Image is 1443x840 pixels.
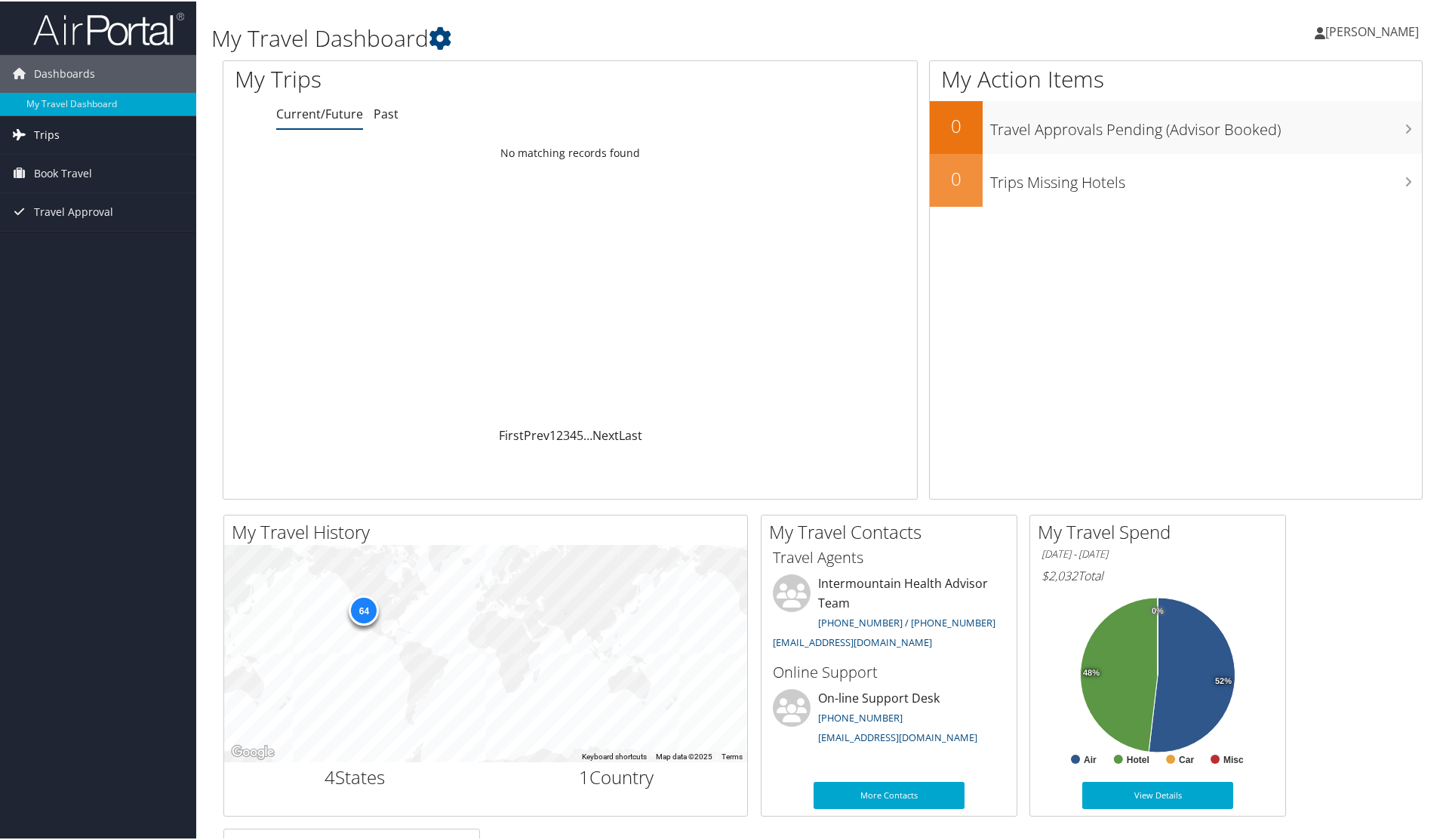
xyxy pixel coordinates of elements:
h6: [DATE] - [DATE] [1041,546,1274,560]
a: [EMAIL_ADDRESS][DOMAIN_NAME] [773,634,932,648]
h3: Online Support [773,660,1005,682]
h6: Total [1041,566,1274,583]
a: 0Trips Missing Hotels [930,152,1422,205]
a: Open this area in Google Maps (opens a new window) [228,741,278,761]
li: Intermountain Health Advisor Team [765,573,1013,654]
h2: My Travel Spend [1038,518,1285,543]
h2: States [235,763,475,789]
a: 1 [549,426,556,442]
h2: Country [497,763,737,789]
a: More Contacts [814,780,965,808]
td: No matching records found [223,138,917,165]
h3: Trips Missing Hotels [990,163,1422,192]
span: Trips [34,115,60,152]
a: 5 [577,426,583,442]
a: Past [374,104,398,121]
span: Map data ©2025 [656,751,712,759]
h1: My Travel Dashboard [211,21,1026,53]
li: On-line Support Desk [765,688,1013,749]
a: Prev [524,426,549,442]
a: Current/Future [276,104,363,121]
tspan: 0% [1152,605,1164,614]
h3: Travel Approvals Pending (Advisor Booked) [990,110,1422,139]
h1: My Trips [235,62,617,94]
a: Next [592,426,619,442]
span: Book Travel [34,153,92,191]
a: Last [619,426,642,442]
button: Keyboard shortcuts [582,750,647,761]
span: Dashboards [34,54,95,91]
text: Air [1084,753,1097,764]
img: Google [228,741,278,761]
span: 4 [325,763,335,788]
span: [PERSON_NAME] [1325,22,1419,38]
h2: 0 [930,112,983,137]
span: Travel Approval [34,192,113,229]
tspan: 52% [1215,675,1232,685]
h2: My Travel History [232,518,747,543]
span: $2,032 [1041,566,1078,583]
a: Terms (opens in new tab) [721,751,743,759]
a: 3 [563,426,570,442]
a: 4 [570,426,577,442]
a: [PHONE_NUMBER] / [PHONE_NUMBER] [818,614,995,628]
span: 1 [579,763,589,788]
a: View Details [1082,780,1233,808]
span: … [583,426,592,442]
img: airportal-logo.png [33,10,184,45]
a: [PHONE_NUMBER] [818,709,903,723]
h2: My Travel Contacts [769,518,1017,543]
h1: My Action Items [930,62,1422,94]
tspan: 48% [1083,667,1100,676]
h3: Travel Agents [773,546,1005,567]
a: 2 [556,426,563,442]
h2: 0 [930,165,983,190]
div: 64 [349,594,379,624]
text: Hotel [1127,753,1149,764]
a: [PERSON_NAME] [1315,8,1434,53]
text: Misc [1223,753,1244,764]
a: [EMAIL_ADDRESS][DOMAIN_NAME] [818,729,977,743]
a: First [499,426,524,442]
text: Car [1179,753,1194,764]
a: 0Travel Approvals Pending (Advisor Booked) [930,100,1422,152]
